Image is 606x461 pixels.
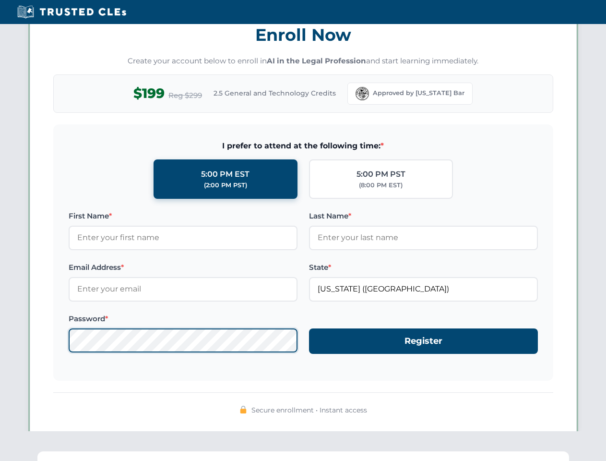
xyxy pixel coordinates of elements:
[309,328,538,354] button: Register
[53,20,553,50] h3: Enroll Now
[373,88,464,98] span: Approved by [US_STATE] Bar
[309,210,538,222] label: Last Name
[133,83,165,104] span: $199
[168,90,202,101] span: Reg $299
[239,406,247,413] img: 🔒
[204,181,247,190] div: (2:00 PM PST)
[69,140,538,152] span: I prefer to attend at the following time:
[356,87,369,100] img: Florida Bar
[69,313,297,325] label: Password
[214,88,336,98] span: 2.5 General and Technology Credits
[251,405,367,415] span: Secure enrollment • Instant access
[267,56,366,65] strong: AI in the Legal Profession
[309,262,538,273] label: State
[69,277,297,301] input: Enter your email
[14,5,129,19] img: Trusted CLEs
[201,168,250,181] div: 5:00 PM EST
[69,226,297,250] input: Enter your first name
[356,168,405,181] div: 5:00 PM PST
[69,210,297,222] label: First Name
[309,277,538,301] input: Florida (FL)
[359,181,403,190] div: (8:00 PM EST)
[309,226,538,250] input: Enter your last name
[53,56,553,67] p: Create your account below to enroll in and start learning immediately.
[69,262,297,273] label: Email Address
